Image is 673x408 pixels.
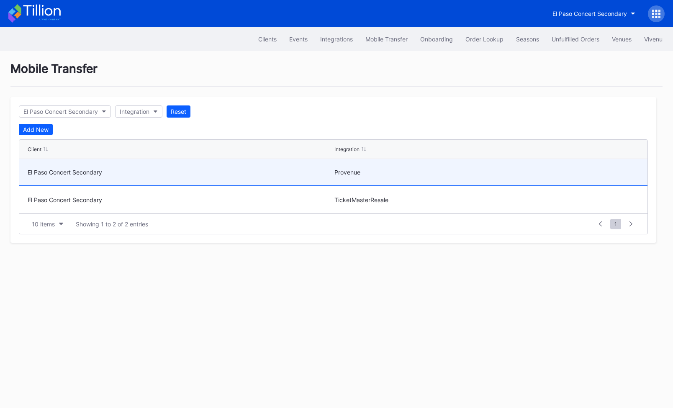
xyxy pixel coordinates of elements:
[28,146,41,152] div: Client
[359,31,414,47] button: Mobile Transfer
[638,31,669,47] button: Vivenu
[32,221,55,228] div: 10 items
[28,169,332,176] div: El Paso Concert Secondary
[10,62,663,87] div: Mobile Transfer
[252,31,283,47] button: Clients
[289,36,308,43] div: Events
[258,36,277,43] div: Clients
[644,36,663,43] div: Vivenu
[610,219,621,229] span: 1
[23,126,49,133] div: Add New
[171,108,186,115] div: Reset
[283,31,314,47] button: Events
[120,108,149,115] div: Integration
[545,31,606,47] button: Unfulfilled Orders
[552,36,599,43] div: Unfulfilled Orders
[115,105,162,118] button: Integration
[167,105,190,118] button: Reset
[28,196,332,203] div: El Paso Concert Secondary
[320,36,353,43] div: Integrations
[23,108,98,115] div: El Paso Concert Secondary
[19,124,53,135] button: Add New
[19,105,111,118] button: El Paso Concert Secondary
[414,31,459,47] button: Onboarding
[420,36,453,43] div: Onboarding
[612,36,632,43] div: Venues
[552,10,627,17] div: El Paso Concert Secondary
[510,31,545,47] button: Seasons
[459,31,510,47] button: Order Lookup
[606,31,638,47] button: Venues
[334,146,360,152] div: Integration
[516,36,539,43] div: Seasons
[546,6,642,21] button: El Paso Concert Secondary
[465,36,503,43] div: Order Lookup
[334,196,639,203] div: TicketMasterResale
[365,36,408,43] div: Mobile Transfer
[76,221,148,228] div: Showing 1 to 2 of 2 entries
[314,31,359,47] button: Integrations
[334,169,639,176] div: Provenue
[28,218,67,230] button: 10 items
